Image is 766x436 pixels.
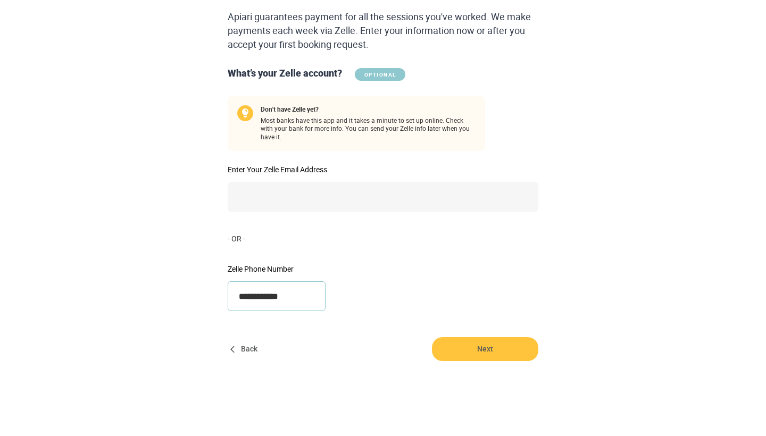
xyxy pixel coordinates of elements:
[228,166,538,173] label: Enter Your Zelle Email Address
[261,105,476,114] span: Don't have Zelle yet?
[355,68,405,81] span: OPTIONAL
[228,265,326,273] label: Zelle Phone Number
[228,337,262,361] button: Back
[261,105,476,142] span: Most banks have this app and it takes a minute to set up online. Check with your bank for more in...
[223,10,543,51] div: Apiari guarantees payment for all the sessions you've worked. We make payments each week via Zell...
[223,66,543,81] div: What’s your Zelle account?
[237,105,253,121] img: Bulb
[223,233,543,244] div: - OR -
[432,337,538,361] button: Next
